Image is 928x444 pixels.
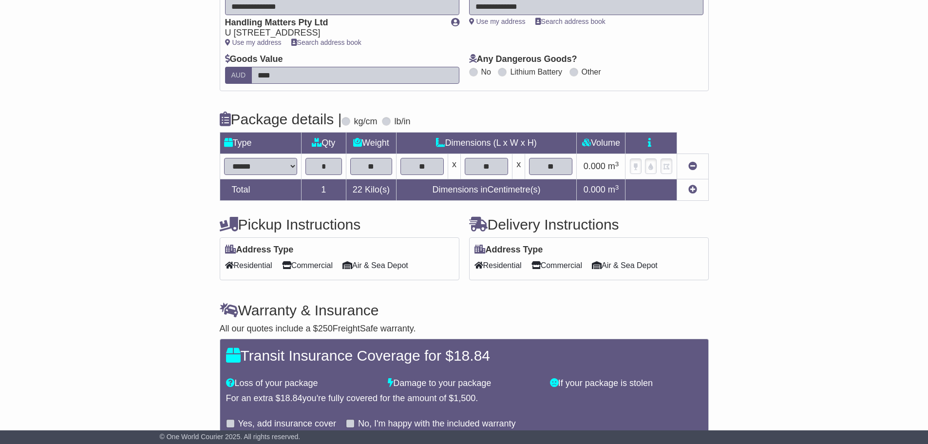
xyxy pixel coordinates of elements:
h4: Transit Insurance Coverage for $ [226,347,702,364]
span: 18.84 [454,347,490,364]
span: Commercial [282,258,333,273]
div: All our quotes include a $ FreightSafe warranty. [220,324,709,334]
label: Address Type [474,245,543,255]
a: Search address book [291,39,361,46]
span: © One World Courier 2025. All rights reserved. [160,433,301,441]
h4: Package details | [220,111,342,127]
h4: Pickup Instructions [220,216,459,232]
div: Handling Matters Pty Ltd [225,18,441,28]
div: Loss of your package [221,378,383,389]
label: lb/in [394,116,410,127]
span: Air & Sea Depot [342,258,408,273]
span: m [608,185,619,194]
span: 18.84 [281,393,303,403]
label: Address Type [225,245,294,255]
td: 1 [301,179,346,201]
label: AUD [225,67,252,84]
h4: Delivery Instructions [469,216,709,232]
span: 1,500 [454,393,475,403]
div: Damage to your package [383,378,545,389]
label: kg/cm [354,116,377,127]
td: Type [220,133,301,154]
span: 250 [318,324,333,333]
td: Volume [577,133,625,154]
td: Total [220,179,301,201]
label: Lithium Battery [510,67,562,77]
td: x [512,154,525,179]
span: Residential [225,258,272,273]
span: 22 [353,185,362,194]
td: x [448,154,460,179]
span: 0.000 [584,161,606,171]
sup: 3 [615,160,619,168]
span: m [608,161,619,171]
div: U [STREET_ADDRESS] [225,28,441,39]
h4: Warranty & Insurance [220,302,709,318]
a: Search address book [535,18,606,25]
label: No, I'm happy with the included warranty [358,419,516,429]
a: Use my address [469,18,526,25]
a: Add new item [688,185,697,194]
a: Remove this item [688,161,697,171]
td: Kilo(s) [346,179,397,201]
td: Weight [346,133,397,154]
td: Dimensions (L x W x H) [396,133,577,154]
div: If your package is stolen [545,378,707,389]
td: Qty [301,133,346,154]
td: Dimensions in Centimetre(s) [396,179,577,201]
span: Commercial [531,258,582,273]
sup: 3 [615,184,619,191]
a: Use my address [225,39,282,46]
span: Residential [474,258,522,273]
label: No [481,67,491,77]
label: Other [582,67,601,77]
div: For an extra $ you're fully covered for the amount of $ . [226,393,702,404]
label: Goods Value [225,54,283,65]
label: Yes, add insurance cover [238,419,336,429]
span: 0.000 [584,185,606,194]
label: Any Dangerous Goods? [469,54,577,65]
span: Air & Sea Depot [592,258,658,273]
